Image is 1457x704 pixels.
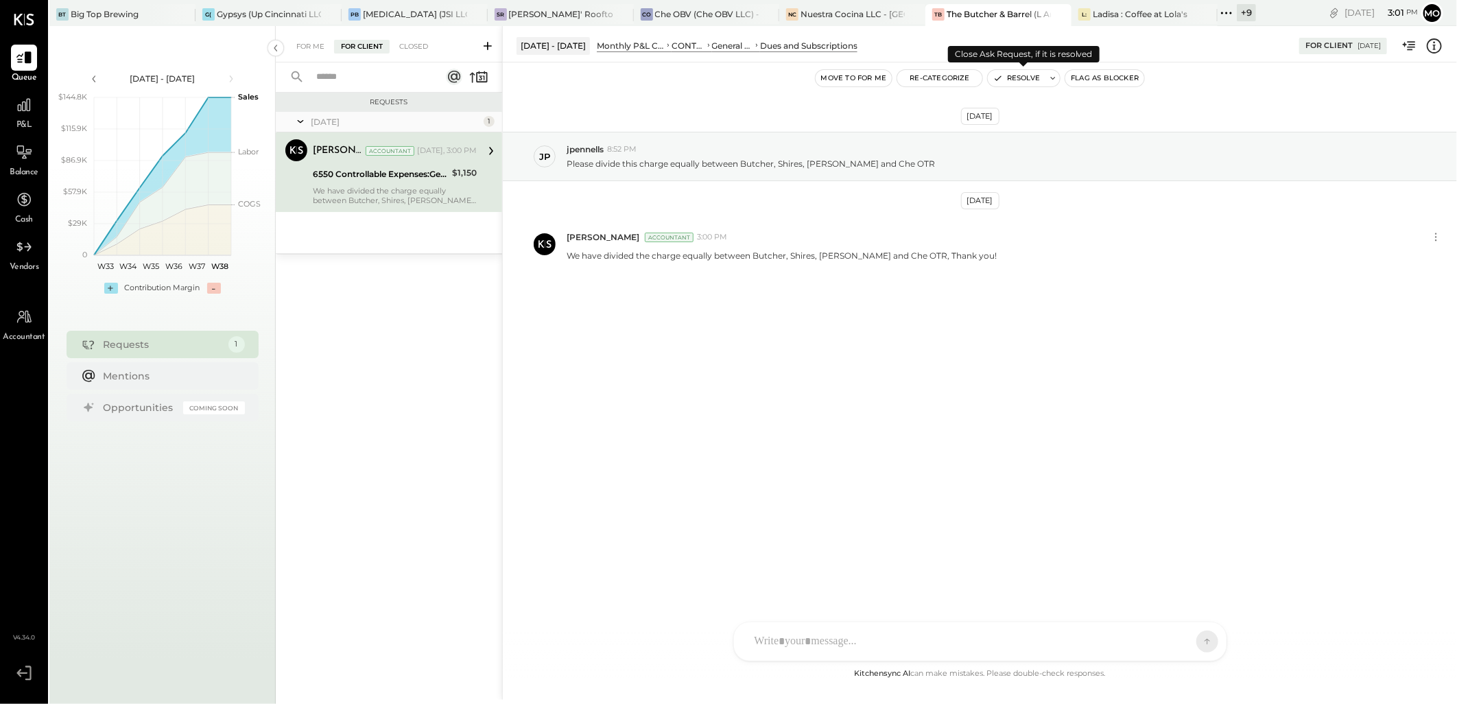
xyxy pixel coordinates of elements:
[786,8,798,21] div: NC
[104,283,118,294] div: +
[932,8,945,21] div: TB
[119,261,137,271] text: W34
[12,72,37,84] span: Queue
[15,214,33,226] span: Cash
[539,150,550,163] div: jp
[1358,41,1381,51] div: [DATE]
[10,167,38,179] span: Balance
[961,108,999,125] div: [DATE]
[607,144,637,155] span: 8:52 PM
[348,8,361,21] div: PB
[104,401,176,414] div: Opportunities
[97,261,113,271] text: W33
[417,145,477,156] div: [DATE], 3:00 PM
[1,139,47,179] a: Balance
[61,155,87,165] text: $86.9K
[712,40,753,51] div: General & Administrative Expenses
[1065,70,1144,86] button: Flag as Blocker
[61,124,87,133] text: $115.9K
[143,261,159,271] text: W35
[10,261,39,274] span: Vendors
[311,116,480,128] div: [DATE]
[363,8,467,20] div: [MEDICAL_DATA] (JSI LLC) - Ignite
[597,40,665,51] div: Monthly P&L Comparison
[202,8,215,21] div: G(
[1305,40,1353,51] div: For Client
[567,231,639,243] span: [PERSON_NAME]
[3,331,45,344] span: Accountant
[760,40,857,51] div: Dues and Subscriptions
[211,261,228,271] text: W38
[697,232,727,243] span: 3:00 PM
[238,147,259,156] text: Labor
[655,8,759,20] div: Che OBV (Che OBV LLC) - Ignite
[207,283,221,294] div: -
[189,261,205,271] text: W37
[125,283,200,294] div: Contribution Margin
[645,233,694,242] div: Accountant
[641,8,653,21] div: CO
[1345,6,1418,19] div: [DATE]
[567,143,604,155] span: jpennells
[816,70,892,86] button: Move to for me
[1,304,47,344] a: Accountant
[1,187,47,226] a: Cash
[283,97,495,107] div: Requests
[948,46,1100,62] div: Close Ask Request, if it is resolved
[16,119,32,132] span: P&L
[947,8,1051,20] div: The Butcher & Barrel (L Argento LLC) - [GEOGRAPHIC_DATA]
[313,167,448,181] div: 6550 Controllable Expenses:General & Administrative Expenses:Dues and Subscriptions
[1,234,47,274] a: Vendors
[672,40,704,51] div: CONTROLLABLE EXPENSES
[82,250,87,259] text: 0
[56,8,69,21] div: BT
[313,186,477,205] div: We have divided the charge equally between Butcher, Shires, [PERSON_NAME] and Che OTR, Thank you!
[104,369,238,383] div: Mentions
[1,92,47,132] a: P&L
[1093,8,1187,20] div: Ladisa : Coffee at Lola's
[392,40,435,54] div: Closed
[495,8,507,21] div: SR
[63,187,87,196] text: $57.9K
[313,144,363,158] div: [PERSON_NAME]
[289,40,331,54] div: For Me
[228,336,245,353] div: 1
[366,146,414,156] div: Accountant
[897,70,982,86] button: Re-Categorize
[452,166,477,180] div: $1,150
[1237,4,1256,21] div: + 9
[509,8,613,20] div: [PERSON_NAME]' Rooftop - Ignite
[238,92,259,102] text: Sales
[238,199,261,209] text: COGS
[68,218,87,228] text: $29K
[961,192,999,209] div: [DATE]
[217,8,321,20] div: Gypsys (Up Cincinnati LLC) - Ignite
[1,45,47,84] a: Queue
[988,70,1045,86] button: Resolve
[484,116,495,127] div: 1
[1327,5,1341,20] div: copy link
[165,261,182,271] text: W36
[104,73,221,84] div: [DATE] - [DATE]
[71,8,139,20] div: Big Top Brewing
[567,158,935,169] p: Please divide this charge equally between Butcher, Shires, [PERSON_NAME] and Che OTR
[567,250,997,261] p: We have divided the charge equally between Butcher, Shires, [PERSON_NAME] and Che OTR, Thank you!
[1421,2,1443,24] button: Mo
[183,401,245,414] div: Coming Soon
[334,40,390,54] div: For Client
[104,338,222,351] div: Requests
[1078,8,1091,21] div: L:
[517,37,590,54] div: [DATE] - [DATE]
[58,92,87,102] text: $144.8K
[801,8,905,20] div: Nuestra Cocina LLC - [GEOGRAPHIC_DATA]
